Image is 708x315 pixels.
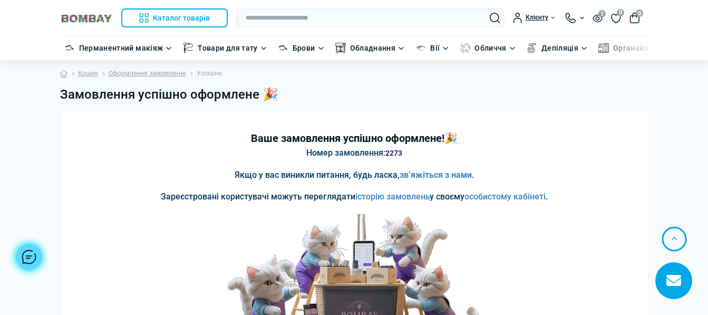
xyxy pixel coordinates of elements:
button: Search [490,13,500,23]
button: Каталог товарів [121,8,228,27]
b: Ваше замовлення успішно оформлене! [251,132,444,145]
button: 1 [593,13,603,22]
h2: 🎉 [80,130,629,146]
a: Обладнання [350,42,396,54]
a: Вії [430,42,440,54]
p: Якщо у вас виникли питання, будь ласка, . [80,168,629,182]
span: 0 [636,9,643,17]
li: Успішно [186,69,222,79]
nav: breadcrumb [60,60,648,87]
img: Органайзери для косметики [598,43,609,53]
p: Номер замовлення: [80,146,629,160]
a: зв’яжіться з нами [400,170,472,180]
img: Вії [415,43,426,53]
img: Обладнання [335,43,346,53]
a: Оформлення замовлення [109,69,186,79]
font: 2273 [385,149,402,157]
a: Депіляція [541,42,578,54]
img: BOMBAY [60,13,113,23]
img: Товари для тату [183,43,193,53]
p: Зареєстровані користувачі можуть переглядати у своєму . [80,190,629,204]
span: 0 [617,9,624,16]
img: Депіляція [527,43,537,53]
a: Перманентний макіяж [79,42,163,54]
button: 0 [629,13,640,23]
img: Перманентний макіяж [64,43,75,53]
h1: Замовлення успішно оформлене 🎉 [60,87,648,102]
span: 1 [598,10,606,17]
img: Брови [278,43,288,53]
a: Товари для тату [198,42,257,54]
a: особистому кабінеті [464,192,546,202]
a: Кошик [78,69,98,79]
a: Брови [293,42,315,54]
a: Обличчя [474,42,507,54]
a: 0 [611,12,621,24]
img: Обличчя [460,43,470,53]
a: історію замовлень [355,192,430,202]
